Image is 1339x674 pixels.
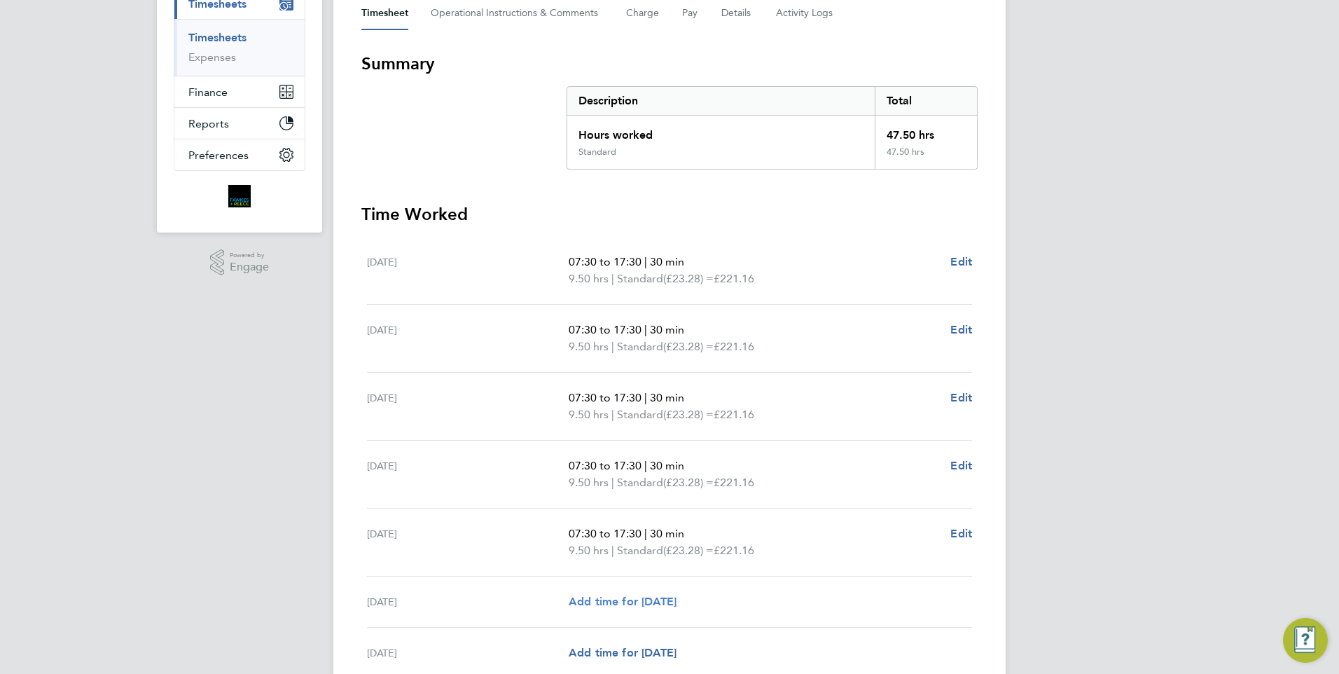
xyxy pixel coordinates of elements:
[611,476,614,489] span: |
[663,408,714,421] span: (£23.28) =
[210,249,270,276] a: Powered byEngage
[174,139,305,170] button: Preferences
[950,458,972,474] a: Edit
[644,459,647,472] span: |
[644,391,647,404] span: |
[361,203,978,226] h3: Time Worked
[611,408,614,421] span: |
[569,645,677,661] a: Add time for [DATE]
[569,593,677,610] a: Add time for [DATE]
[230,249,269,261] span: Powered by
[650,459,684,472] span: 30 min
[569,527,641,540] span: 07:30 to 17:30
[950,390,972,406] a: Edit
[188,50,236,64] a: Expenses
[578,146,616,158] div: Standard
[650,527,684,540] span: 30 min
[714,340,754,353] span: £221.16
[569,255,641,268] span: 07:30 to 17:30
[663,340,714,353] span: (£23.28) =
[950,323,972,336] span: Edit
[174,185,305,207] a: Go to home page
[569,272,609,285] span: 9.50 hrs
[875,116,977,146] div: 47.50 hrs
[367,390,569,423] div: [DATE]
[569,476,609,489] span: 9.50 hrs
[950,322,972,338] a: Edit
[569,595,677,608] span: Add time for [DATE]
[950,459,972,472] span: Edit
[569,646,677,659] span: Add time for [DATE]
[367,458,569,491] div: [DATE]
[569,340,609,353] span: 9.50 hrs
[188,31,247,44] a: Timesheets
[361,53,978,75] h3: Summary
[617,338,663,355] span: Standard
[1283,618,1328,663] button: Engage Resource Center
[644,255,647,268] span: |
[569,544,609,557] span: 9.50 hrs
[230,261,269,273] span: Engage
[569,408,609,421] span: 9.50 hrs
[188,149,249,162] span: Preferences
[950,525,972,542] a: Edit
[617,542,663,559] span: Standard
[663,476,714,489] span: (£23.28) =
[367,593,569,610] div: [DATE]
[644,527,647,540] span: |
[617,270,663,287] span: Standard
[569,459,641,472] span: 07:30 to 17:30
[174,108,305,139] button: Reports
[367,322,569,355] div: [DATE]
[611,272,614,285] span: |
[617,474,663,491] span: Standard
[367,525,569,559] div: [DATE]
[174,19,305,76] div: Timesheets
[714,272,754,285] span: £221.16
[650,255,684,268] span: 30 min
[569,323,641,336] span: 07:30 to 17:30
[950,255,972,268] span: Edit
[650,391,684,404] span: 30 min
[950,254,972,270] a: Edit
[714,544,754,557] span: £221.16
[617,406,663,423] span: Standard
[950,527,972,540] span: Edit
[663,272,714,285] span: (£23.28) =
[567,86,978,170] div: Summary
[567,87,875,115] div: Description
[611,544,614,557] span: |
[567,116,875,146] div: Hours worked
[875,87,977,115] div: Total
[663,544,714,557] span: (£23.28) =
[228,185,251,207] img: bromak-logo-retina.png
[714,476,754,489] span: £221.16
[950,391,972,404] span: Edit
[611,340,614,353] span: |
[367,645,569,661] div: [DATE]
[188,117,229,130] span: Reports
[650,323,684,336] span: 30 min
[875,146,977,169] div: 47.50 hrs
[174,76,305,107] button: Finance
[569,391,641,404] span: 07:30 to 17:30
[714,408,754,421] span: £221.16
[644,323,647,336] span: |
[367,254,569,287] div: [DATE]
[188,85,228,99] span: Finance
